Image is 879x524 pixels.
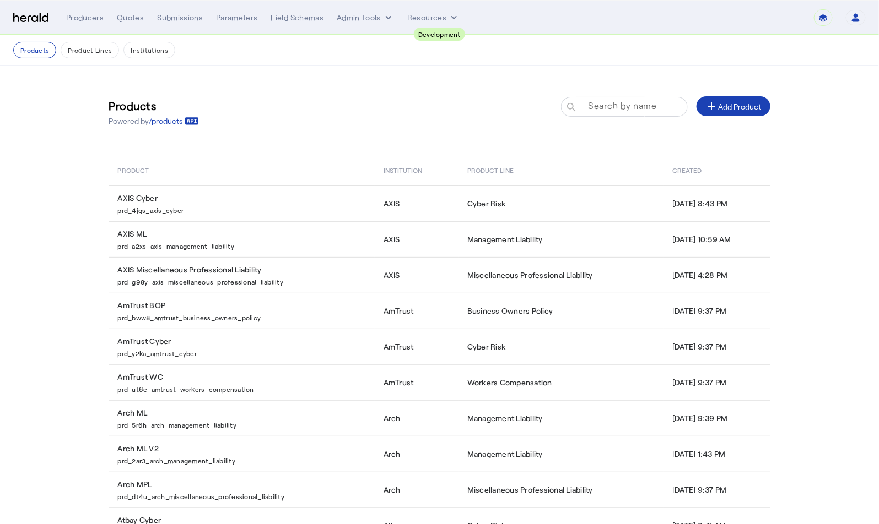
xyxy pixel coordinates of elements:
mat-icon: search [561,101,580,115]
td: Cyber Risk [459,329,664,364]
td: AXIS [375,257,459,293]
div: Quotes [117,12,144,23]
td: Arch MPL [109,472,375,507]
td: Business Owners Policy [459,293,664,329]
p: prd_5r6h_arch_management_liability [118,418,370,429]
a: /products [149,116,199,127]
div: Add Product [705,100,762,113]
p: prd_2ar3_arch_management_liability [118,454,370,465]
button: Products [13,42,56,58]
p: Powered by [109,116,199,127]
td: [DATE] 9:37 PM [664,472,770,507]
td: Management Liability [459,221,664,257]
td: [DATE] 8:43 PM [664,185,770,221]
button: internal dropdown menu [337,12,394,23]
th: Institution [375,155,459,185]
td: AXIS [375,185,459,221]
button: Add Product [697,96,770,116]
td: AXIS Miscellaneous Professional Liability [109,257,375,293]
td: Cyber Risk [459,185,664,221]
td: Miscellaneous Professional Liability [459,257,664,293]
td: [DATE] 9:37 PM [664,329,770,364]
td: Arch ML V2 [109,436,375,472]
th: Product Line [459,155,664,185]
td: [DATE] 4:28 PM [664,257,770,293]
div: Development [414,28,465,41]
div: Submissions [157,12,203,23]
div: Parameters [216,12,258,23]
mat-icon: add [705,100,719,113]
p: prd_bww8_amtrust_business_owners_policy [118,311,370,322]
td: AmTrust WC [109,364,375,400]
th: Created [664,155,770,185]
td: AXIS [375,221,459,257]
button: Institutions [123,42,175,58]
button: Resources dropdown menu [407,12,460,23]
h3: Products [109,98,199,113]
td: Workers Compensation [459,364,664,400]
p: prd_dt4u_arch_miscellaneous_professional_liability [118,490,370,501]
img: Herald Logo [13,13,48,23]
td: Arch ML [109,400,375,436]
p: prd_g98y_axis_miscellaneous_professional_liability [118,275,370,286]
td: [DATE] 9:37 PM [664,293,770,329]
div: Producers [66,12,104,23]
td: [DATE] 9:37 PM [664,364,770,400]
p: prd_ut6e_amtrust_workers_compensation [118,383,370,394]
td: Arch [375,472,459,507]
button: Product Lines [61,42,119,58]
td: AXIS Cyber [109,185,375,221]
td: Arch [375,436,459,472]
th: Product [109,155,375,185]
td: [DATE] 1:43 PM [664,436,770,472]
td: Arch [375,400,459,436]
td: Miscellaneous Professional Liability [459,472,664,507]
td: AmTrust [375,293,459,329]
td: AXIS ML [109,221,375,257]
p: prd_4jgs_axis_cyber [118,204,370,215]
td: AmTrust BOP [109,293,375,329]
td: Management Liability [459,400,664,436]
td: AmTrust [375,329,459,364]
td: [DATE] 10:59 AM [664,221,770,257]
td: AmTrust [375,364,459,400]
p: prd_a2xs_axis_management_liability [118,239,370,250]
p: prd_y2ka_amtrust_cyber [118,347,370,358]
td: [DATE] 9:39 PM [664,400,770,436]
td: Management Liability [459,436,664,472]
td: AmTrust Cyber [109,329,375,364]
mat-label: Search by name [588,101,656,111]
div: Field Schemas [271,12,324,23]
